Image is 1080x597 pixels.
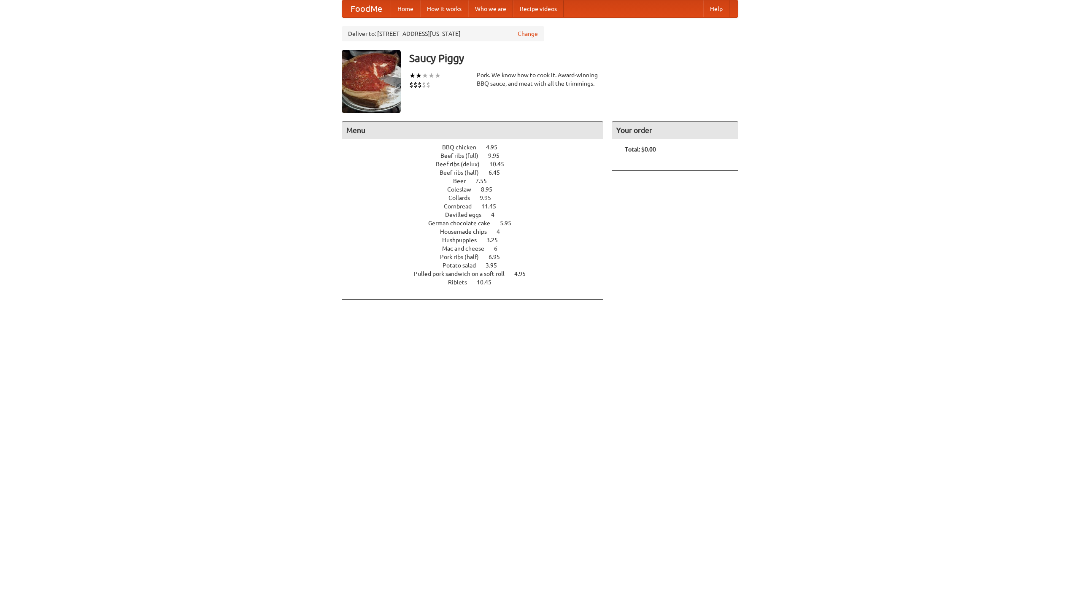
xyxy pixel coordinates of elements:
a: Mac and cheese 6 [442,245,513,252]
a: Who we are [468,0,513,17]
span: Devilled eggs [445,211,490,218]
h4: Your order [612,122,738,139]
span: German chocolate cake [428,220,499,227]
span: Beef ribs (delux) [436,161,488,167]
span: 5.95 [500,220,520,227]
b: Total: $0.00 [625,146,656,153]
span: 6.45 [489,169,508,176]
span: Cornbread [444,203,480,210]
a: Beef ribs (delux) 10.45 [436,161,520,167]
span: 4 [497,228,508,235]
span: 3.95 [486,262,505,269]
a: Potato salad 3.95 [443,262,513,269]
span: Collards [448,194,478,201]
a: Pork ribs (half) 6.95 [440,254,516,260]
a: Beer 7.55 [453,178,502,184]
a: Home [391,0,420,17]
li: $ [413,80,418,89]
a: Hushpuppies 3.25 [442,237,513,243]
a: FoodMe [342,0,391,17]
img: angular.jpg [342,50,401,113]
span: Hushpuppies [442,237,485,243]
span: Riblets [448,279,475,286]
span: 9.95 [480,194,499,201]
li: $ [422,80,426,89]
li: $ [418,80,422,89]
span: 10.45 [477,279,500,286]
a: German chocolate cake 5.95 [428,220,527,227]
a: How it works [420,0,468,17]
span: BBQ chicken [442,144,485,151]
div: Deliver to: [STREET_ADDRESS][US_STATE] [342,26,544,41]
span: Mac and cheese [442,245,493,252]
a: BBQ chicken 4.95 [442,144,513,151]
span: 11.45 [481,203,505,210]
a: Help [703,0,729,17]
li: ★ [422,71,428,80]
li: $ [409,80,413,89]
span: Pork ribs (half) [440,254,487,260]
span: Coleslaw [447,186,480,193]
span: 4 [491,211,503,218]
div: Pork. We know how to cook it. Award-winning BBQ sauce, and meat with all the trimmings. [477,71,603,88]
a: Housemade chips 4 [440,228,516,235]
span: 3.25 [486,237,506,243]
span: 9.95 [488,152,508,159]
span: 7.55 [475,178,495,184]
h3: Saucy Piggy [409,50,738,67]
li: ★ [435,71,441,80]
span: Beef ribs (full) [440,152,487,159]
a: Coleslaw 8.95 [447,186,508,193]
li: ★ [409,71,416,80]
li: $ [426,80,430,89]
span: Beer [453,178,474,184]
a: Collards 9.95 [448,194,507,201]
h4: Menu [342,122,603,139]
a: Beef ribs (half) 6.45 [440,169,516,176]
a: Change [518,30,538,38]
span: 6 [494,245,506,252]
a: Pulled pork sandwich on a soft roll 4.95 [414,270,541,277]
span: 8.95 [481,186,501,193]
span: 6.95 [489,254,508,260]
a: Cornbread 11.45 [444,203,512,210]
span: 4.95 [514,270,534,277]
span: Beef ribs (half) [440,169,487,176]
span: 4.95 [486,144,506,151]
span: 10.45 [489,161,513,167]
li: ★ [416,71,422,80]
li: ★ [428,71,435,80]
a: Devilled eggs 4 [445,211,510,218]
span: Housemade chips [440,228,495,235]
a: Recipe videos [513,0,564,17]
span: Potato salad [443,262,484,269]
a: Beef ribs (full) 9.95 [440,152,515,159]
a: Riblets 10.45 [448,279,507,286]
span: Pulled pork sandwich on a soft roll [414,270,513,277]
